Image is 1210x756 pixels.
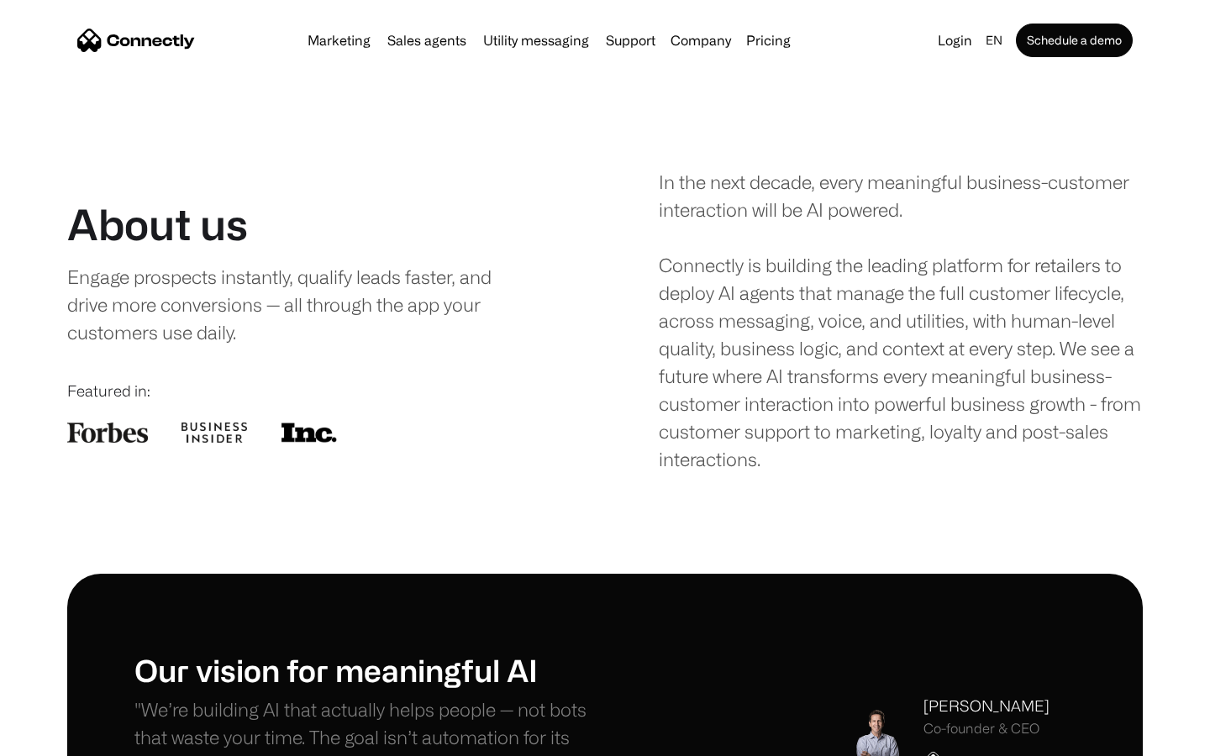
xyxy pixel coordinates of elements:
a: Pricing [739,34,797,47]
a: Sales agents [381,34,473,47]
a: Support [599,34,662,47]
a: Login [931,29,979,52]
div: In the next decade, every meaningful business-customer interaction will be AI powered. Connectly ... [659,168,1143,473]
a: Schedule a demo [1016,24,1133,57]
div: Engage prospects instantly, qualify leads faster, and drive more conversions — all through the ap... [67,263,527,346]
h1: Our vision for meaningful AI [134,652,605,688]
div: Company [671,29,731,52]
h1: About us [67,199,248,249]
div: en [986,29,1002,52]
div: Co-founder & CEO [923,721,1050,737]
a: Marketing [301,34,377,47]
div: Featured in: [67,380,551,402]
ul: Language list [34,727,101,750]
aside: Language selected: English [17,725,101,750]
div: [PERSON_NAME] [923,695,1050,717]
a: Utility messaging [476,34,596,47]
